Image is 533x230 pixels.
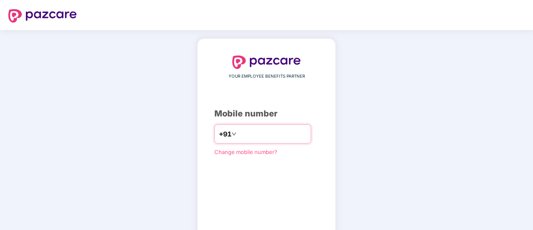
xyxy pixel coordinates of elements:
div: Mobile number [214,107,319,120]
span: YOUR EMPLOYEE BENEFITS PARTNER [229,73,305,80]
img: logo [232,56,301,69]
a: Change mobile number? [214,149,277,155]
span: down [231,131,236,136]
span: +91 [219,129,231,139]
img: logo [8,9,77,23]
